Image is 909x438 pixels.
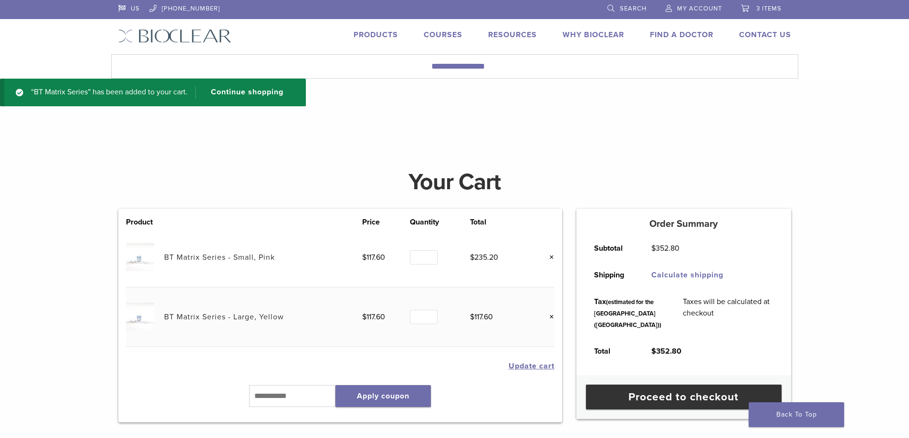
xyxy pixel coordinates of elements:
a: Why Bioclear [563,30,624,40]
span: My Account [677,5,722,12]
bdi: 117.60 [362,253,385,262]
span: Search [620,5,647,12]
span: $ [470,253,474,262]
span: 3 items [756,5,782,12]
h1: Your Cart [111,171,798,194]
span: $ [651,346,656,356]
span: $ [470,312,474,322]
th: Product [126,216,164,228]
bdi: 117.60 [470,312,493,322]
bdi: 352.80 [651,346,681,356]
th: Quantity [410,216,470,228]
a: Find A Doctor [650,30,713,40]
th: Subtotal [584,235,641,262]
a: Calculate shipping [651,270,723,280]
span: $ [362,253,366,262]
bdi: 117.60 [362,312,385,322]
button: Apply coupon [335,385,431,407]
h5: Order Summary [576,218,791,230]
span: $ [651,244,656,253]
img: BT Matrix Series - Large, Yellow [126,303,154,331]
span: $ [362,312,366,322]
a: Products [354,30,398,40]
a: Proceed to checkout [586,385,782,409]
th: Shipping [584,262,641,288]
a: Continue shopping [195,86,291,99]
th: Price [362,216,410,228]
small: (estimated for the [GEOGRAPHIC_DATA] ([GEOGRAPHIC_DATA])) [594,298,661,329]
a: Remove this item [542,251,554,264]
a: Remove this item [542,311,554,323]
th: Tax [584,288,672,338]
a: Courses [424,30,462,40]
th: Total [584,338,641,365]
img: BT Matrix Series - Small, Pink [126,243,154,271]
th: Total [470,216,529,228]
a: Resources [488,30,537,40]
td: Taxes will be calculated at checkout [672,288,784,338]
a: BT Matrix Series - Large, Yellow [164,312,284,322]
button: Update cart [509,362,554,370]
img: Bioclear [118,29,231,43]
bdi: 235.20 [470,253,498,262]
a: BT Matrix Series - Small, Pink [164,253,275,262]
a: Contact Us [739,30,791,40]
bdi: 352.80 [651,244,679,253]
a: Back To Top [749,402,844,427]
